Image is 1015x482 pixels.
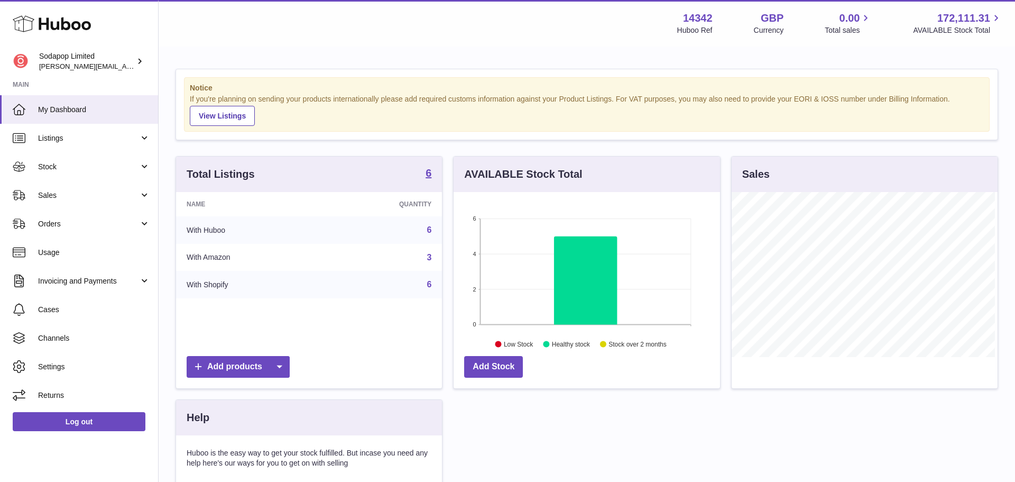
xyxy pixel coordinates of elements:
text: Low Stock [504,340,533,348]
span: Cases [38,305,150,315]
a: 6 [427,225,431,234]
strong: 6 [426,168,431,178]
span: Usage [38,248,150,258]
span: Listings [38,133,139,143]
h3: Sales [742,167,770,181]
strong: 14342 [683,11,713,25]
span: Returns [38,390,150,401]
th: Quantity [321,192,442,216]
span: Total sales [825,25,872,35]
span: 172,111.31 [937,11,990,25]
a: Add Stock [464,356,523,378]
a: 6 [426,168,431,180]
p: Huboo is the easy way to get your stock fulfilled. But incase you need any help here's our ways f... [187,448,431,468]
td: With Huboo [176,216,321,244]
a: 3 [427,253,431,262]
text: 4 [473,251,476,257]
a: 6 [427,280,431,289]
span: Sales [38,190,139,201]
text: Healthy stock [552,340,590,348]
text: Stock over 2 months [609,340,667,348]
div: Sodapop Limited [39,51,134,71]
span: My Dashboard [38,105,150,115]
span: 0.00 [839,11,860,25]
span: Orders [38,219,139,229]
text: 0 [473,321,476,328]
h3: AVAILABLE Stock Total [464,167,582,181]
span: [PERSON_NAME][EMAIL_ADDRESS][DOMAIN_NAME] [39,62,212,70]
strong: Notice [190,83,984,93]
th: Name [176,192,321,216]
text: 6 [473,215,476,222]
span: Invoicing and Payments [38,276,139,286]
a: 172,111.31 AVAILABLE Stock Total [913,11,1002,35]
span: Settings [38,362,150,372]
text: 2 [473,286,476,292]
div: If you're planning on sending your products internationally please add required customs informati... [190,94,984,126]
div: Currency [754,25,784,35]
div: Huboo Ref [677,25,713,35]
a: 0.00 Total sales [825,11,872,35]
a: Log out [13,412,145,431]
span: Channels [38,333,150,343]
img: david@sodapop-audio.co.uk [13,53,29,69]
a: View Listings [190,106,255,126]
span: AVAILABLE Stock Total [913,25,1002,35]
a: Add products [187,356,290,378]
span: Stock [38,162,139,172]
td: With Amazon [176,244,321,271]
td: With Shopify [176,271,321,298]
h3: Help [187,411,209,425]
h3: Total Listings [187,167,255,181]
strong: GBP [761,11,783,25]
